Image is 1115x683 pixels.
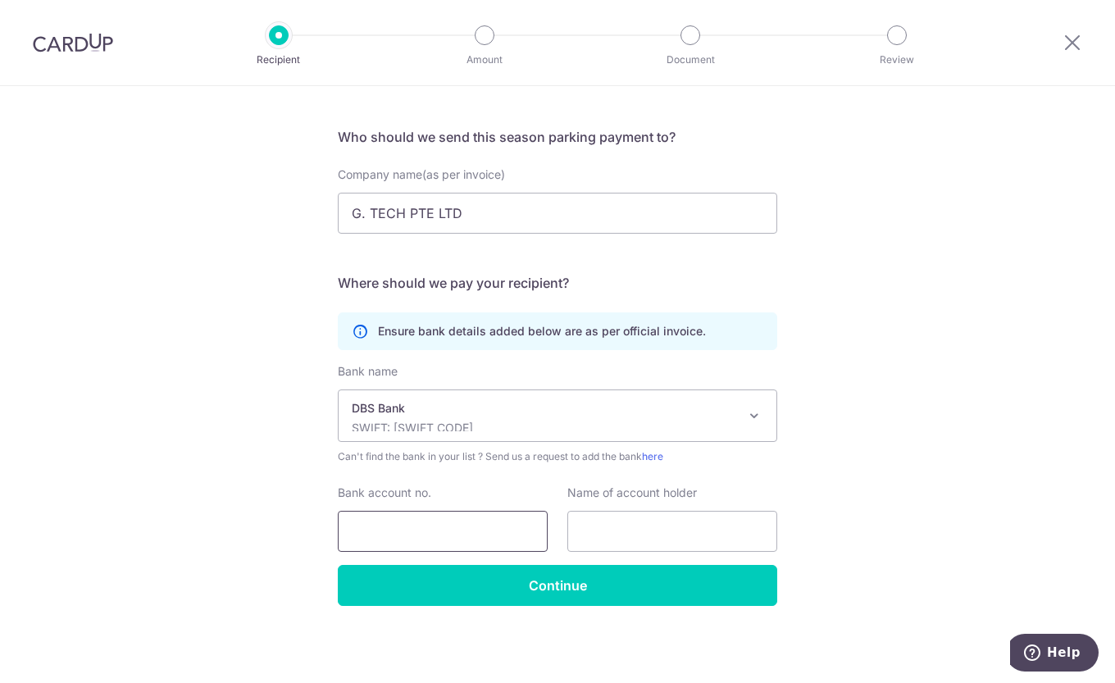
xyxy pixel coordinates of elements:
p: SWIFT: [SWIFT_CODE] [352,420,737,436]
span: Company name(as per invoice) [338,167,505,181]
p: Review [836,52,958,68]
span: DBS Bank [339,390,776,441]
span: Can't find the bank in your list ? Send us a request to add the bank [338,449,777,465]
p: Document [630,52,751,68]
iframe: Opens a widget where you can find more information [1010,634,1099,675]
label: Bank name [338,363,398,380]
input: Continue [338,565,777,606]
p: Amount [424,52,545,68]
img: CardUp [33,33,113,52]
p: Ensure bank details added below are as per official invoice. [378,323,706,339]
h5: Who should we send this season parking payment to? [338,127,777,147]
a: here [642,450,663,462]
p: DBS Bank [352,400,737,417]
span: DBS Bank [338,389,777,442]
label: Name of account holder [567,485,697,501]
p: Recipient [218,52,339,68]
label: Bank account no. [338,485,431,501]
h5: Where should we pay your recipient? [338,273,777,293]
